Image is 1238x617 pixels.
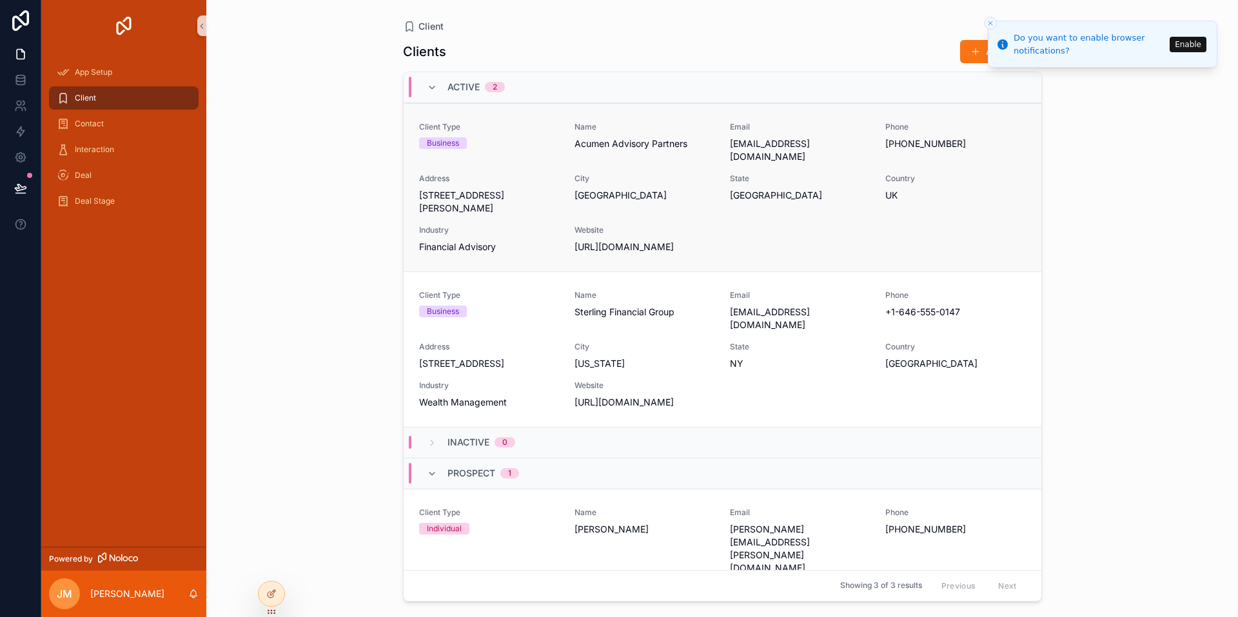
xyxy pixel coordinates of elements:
[575,380,714,391] span: Website
[447,467,495,480] span: Prospect
[575,357,714,370] span: [US_STATE]
[49,138,199,161] a: Interaction
[885,290,1025,300] span: Phone
[419,380,559,391] span: Industry
[404,103,1041,271] a: Client TypeBusinessNameAcumen Advisory PartnersEmail[EMAIL_ADDRESS][DOMAIN_NAME]Phone[PHONE_NUMBE...
[1170,37,1206,52] button: Enable
[730,137,870,163] span: [EMAIL_ADDRESS][DOMAIN_NAME]
[49,190,199,213] a: Deal Stage
[419,240,559,253] span: Financial Advisory
[419,122,559,132] span: Client Type
[575,306,714,318] span: Sterling Financial Group
[419,342,559,352] span: Address
[840,581,922,591] span: Showing 3 of 3 results
[113,15,134,36] img: App logo
[419,225,559,235] span: Industry
[419,173,559,184] span: Address
[575,290,714,300] span: Name
[419,189,559,215] span: [STREET_ADDRESS][PERSON_NAME]
[75,67,112,77] span: App Setup
[447,436,489,449] span: Inactive
[1014,32,1166,57] div: Do you want to enable browser notifications?
[57,586,72,602] span: JM
[885,137,1025,150] span: [PHONE_NUMBER]
[419,507,559,518] span: Client Type
[730,507,870,518] span: Email
[427,523,462,534] div: Individual
[493,82,497,92] div: 2
[730,122,870,132] span: Email
[885,357,1025,370] span: [GEOGRAPHIC_DATA]
[885,523,1025,536] span: [PHONE_NUMBER]
[885,173,1025,184] span: Country
[575,396,714,409] span: [URL][DOMAIN_NAME]
[730,357,870,370] span: NY
[403,20,444,33] a: Client
[75,119,104,129] span: Contact
[502,437,507,447] div: 0
[41,52,206,230] div: scrollable content
[419,290,559,300] span: Client Type
[41,547,206,571] a: Powered by
[575,523,714,536] span: [PERSON_NAME]
[885,342,1025,352] span: Country
[575,342,714,352] span: City
[49,86,199,110] a: Client
[419,396,559,409] span: Wealth Management
[447,81,480,93] span: Active
[730,523,870,574] span: [PERSON_NAME][EMAIL_ADDRESS][PERSON_NAME][DOMAIN_NAME]
[730,189,870,202] span: [GEOGRAPHIC_DATA]
[984,17,997,30] button: Close toast
[403,43,446,61] h1: Clients
[730,290,870,300] span: Email
[730,306,870,331] span: [EMAIL_ADDRESS][DOMAIN_NAME]
[885,122,1025,132] span: Phone
[575,507,714,518] span: Name
[427,306,459,317] div: Business
[885,507,1025,518] span: Phone
[575,137,714,150] span: Acumen Advisory Partners
[49,112,199,135] a: Contact
[730,173,870,184] span: State
[49,554,93,564] span: Powered by
[960,40,1042,63] button: Add Client
[730,342,870,352] span: State
[508,468,511,478] div: 1
[575,173,714,184] span: City
[75,170,92,181] span: Deal
[885,306,1025,318] span: +1-646-555-0147
[885,189,1025,202] span: UK
[575,240,714,253] span: [URL][DOMAIN_NAME]
[404,271,1041,427] a: Client TypeBusinessNameSterling Financial GroupEmail[EMAIL_ADDRESS][DOMAIN_NAME]Phone+1-646-555-0...
[75,93,96,103] span: Client
[418,20,444,33] span: Client
[49,61,199,84] a: App Setup
[575,189,714,202] span: [GEOGRAPHIC_DATA]
[75,196,115,206] span: Deal Stage
[419,357,559,370] span: [STREET_ADDRESS]
[75,144,114,155] span: Interaction
[49,164,199,187] a: Deal
[90,587,164,600] p: [PERSON_NAME]
[575,225,714,235] span: Website
[575,122,714,132] span: Name
[427,137,459,149] div: Business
